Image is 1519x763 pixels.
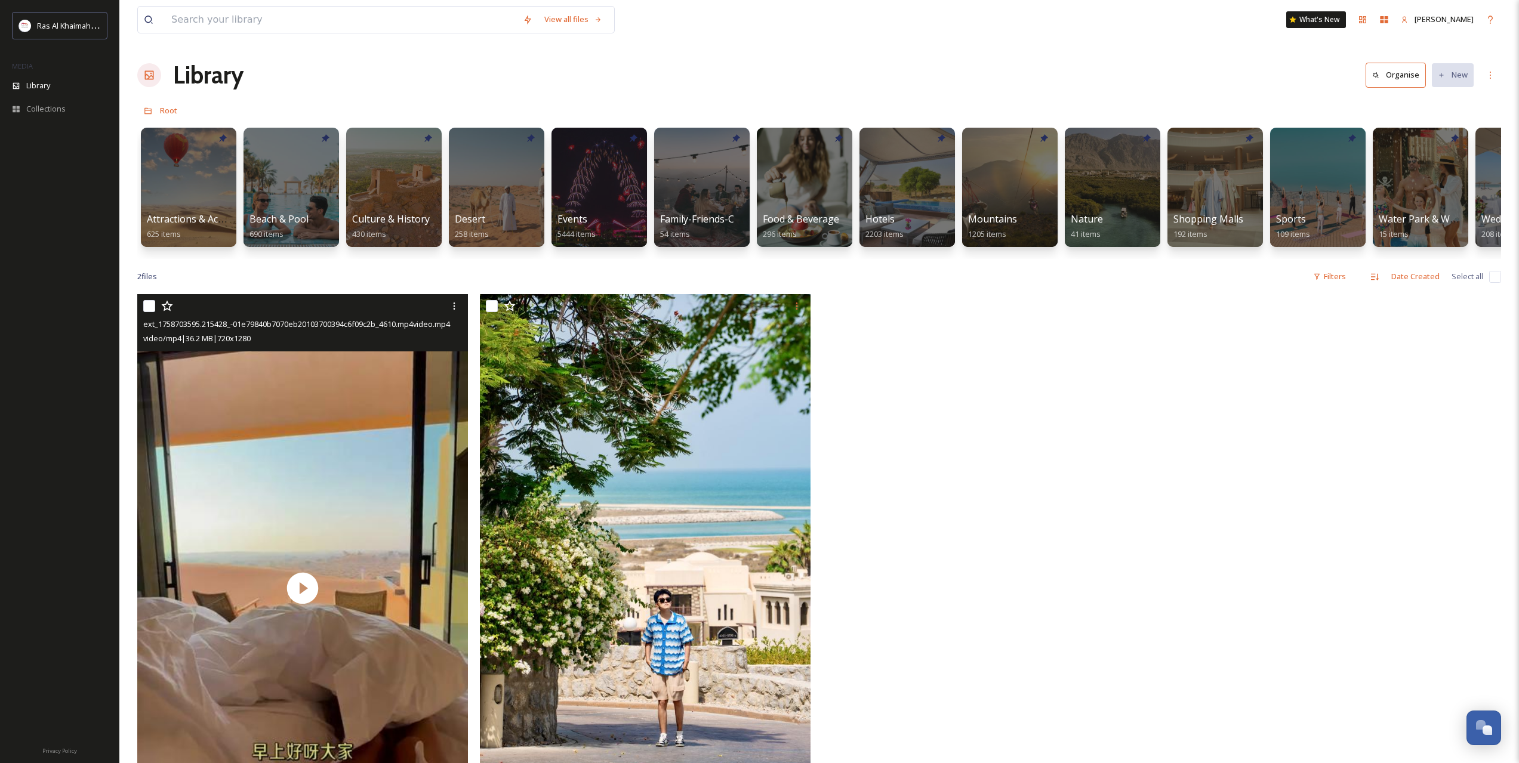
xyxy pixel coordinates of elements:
img: Logo_RAKTDA_RGB-01.png [19,20,31,32]
span: 430 items [352,228,386,239]
span: MEDIA [12,61,33,70]
span: 192 items [1173,228,1207,239]
span: 5444 items [557,228,596,239]
span: 1205 items [968,228,1006,239]
a: Culture & History430 items [352,214,430,239]
span: Nature [1071,212,1103,225]
span: Events [557,212,587,225]
button: New [1432,63,1474,87]
div: Filters [1307,265,1352,288]
a: Attractions & Activities625 items [147,214,247,239]
a: [PERSON_NAME] [1395,8,1480,31]
button: Open Chat [1466,711,1501,745]
a: Privacy Policy [42,743,77,757]
a: Shopping Malls192 items [1173,214,1243,239]
span: Select all [1452,271,1483,282]
span: 15 items [1379,228,1409,239]
a: Mountains1205 items [968,214,1017,239]
span: Privacy Policy [42,747,77,755]
span: Shopping Malls [1173,212,1243,225]
span: video/mp4 | 36.2 MB | 720 x 1280 [143,333,251,344]
a: What's New [1286,11,1346,28]
span: 2 file s [137,271,157,282]
a: Hotels2203 items [865,214,904,239]
a: Sports109 items [1276,214,1310,239]
a: Root [160,103,177,118]
span: 296 items [763,228,797,239]
span: Sports [1276,212,1306,225]
button: Organise [1366,63,1426,87]
a: View all files [538,8,608,31]
span: 54 items [660,228,690,239]
a: Nature41 items [1071,214,1103,239]
span: Beach & Pool [249,212,309,225]
span: Root [160,105,177,116]
a: Library [173,57,244,93]
span: Hotels [865,212,895,225]
span: Water Park & Water Slides [1379,212,1496,225]
span: Collections [26,103,66,115]
span: [PERSON_NAME] [1415,14,1474,24]
input: Search your library [165,7,517,33]
a: Water Park & Water Slides15 items [1379,214,1496,239]
a: Beach & Pool690 items [249,214,309,239]
span: Food & Beverage [763,212,839,225]
a: Desert258 items [455,214,489,239]
a: Family-Friends-Couple-Solo54 items [660,214,783,239]
span: Library [26,80,50,91]
a: Events5444 items [557,214,596,239]
span: 41 items [1071,228,1101,239]
span: Family-Friends-Couple-Solo [660,212,783,225]
span: Ras Al Khaimah Tourism Development Authority [37,20,206,31]
span: 208 items [1481,228,1515,239]
span: 625 items [147,228,181,239]
span: 258 items [455,228,489,239]
span: 2203 items [865,228,904,239]
span: 690 items [249,228,284,239]
span: ext_1758703595.215428_-01e79840b7070eb20103700394c6f09c2b_4610.mp4video.mp4 [143,319,450,329]
span: Mountains [968,212,1017,225]
span: Attractions & Activities [147,212,247,225]
span: Desert [455,212,485,225]
span: 109 items [1276,228,1310,239]
div: Date Created [1385,265,1446,288]
a: Food & Beverage296 items [763,214,839,239]
span: Culture & History [352,212,430,225]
